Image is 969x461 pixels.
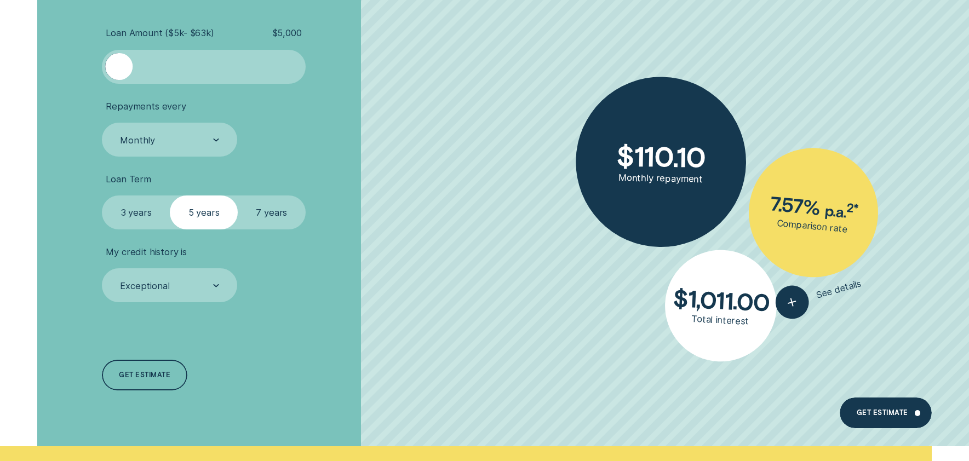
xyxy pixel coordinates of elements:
[815,278,862,301] span: See details
[106,246,187,258] span: My credit history is
[272,27,302,39] span: $ 5,000
[106,101,186,112] span: Repayments every
[840,397,932,428] a: Get Estimate
[106,27,214,39] span: Loan Amount ( $5k - $63k )
[771,267,865,323] button: See details
[102,195,170,229] label: 3 years
[102,360,187,390] a: Get estimate
[120,134,155,146] div: Monthly
[120,280,169,292] div: Exceptional
[106,174,151,185] span: Loan Term
[238,195,306,229] label: 7 years
[170,195,238,229] label: 5 years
